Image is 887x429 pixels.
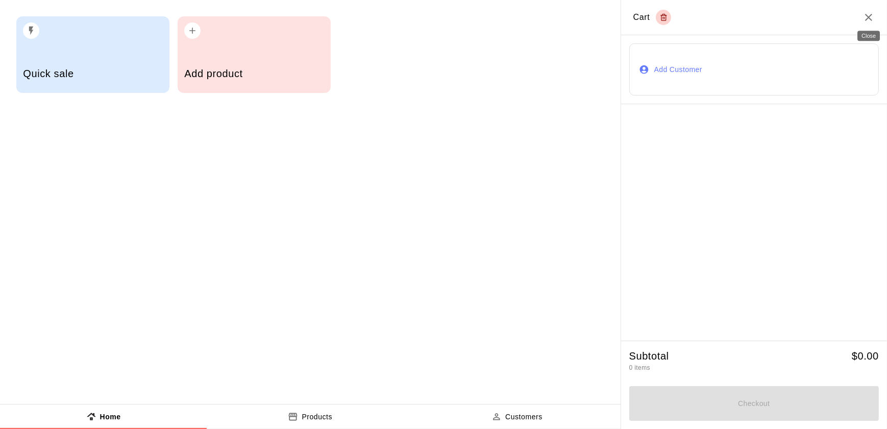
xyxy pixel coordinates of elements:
[23,67,162,81] h5: Quick sale
[857,31,880,41] div: Close
[178,16,331,93] button: Add product
[16,16,169,93] button: Quick sale
[302,412,332,422] p: Products
[852,349,879,363] h5: $ 0.00
[505,412,543,422] p: Customers
[629,349,669,363] h5: Subtotal
[629,43,879,96] button: Add Customer
[629,364,650,371] span: 0 items
[100,412,121,422] p: Home
[633,10,672,25] div: Cart
[656,10,671,25] button: Empty cart
[863,11,875,23] button: Close
[184,67,324,81] h5: Add product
